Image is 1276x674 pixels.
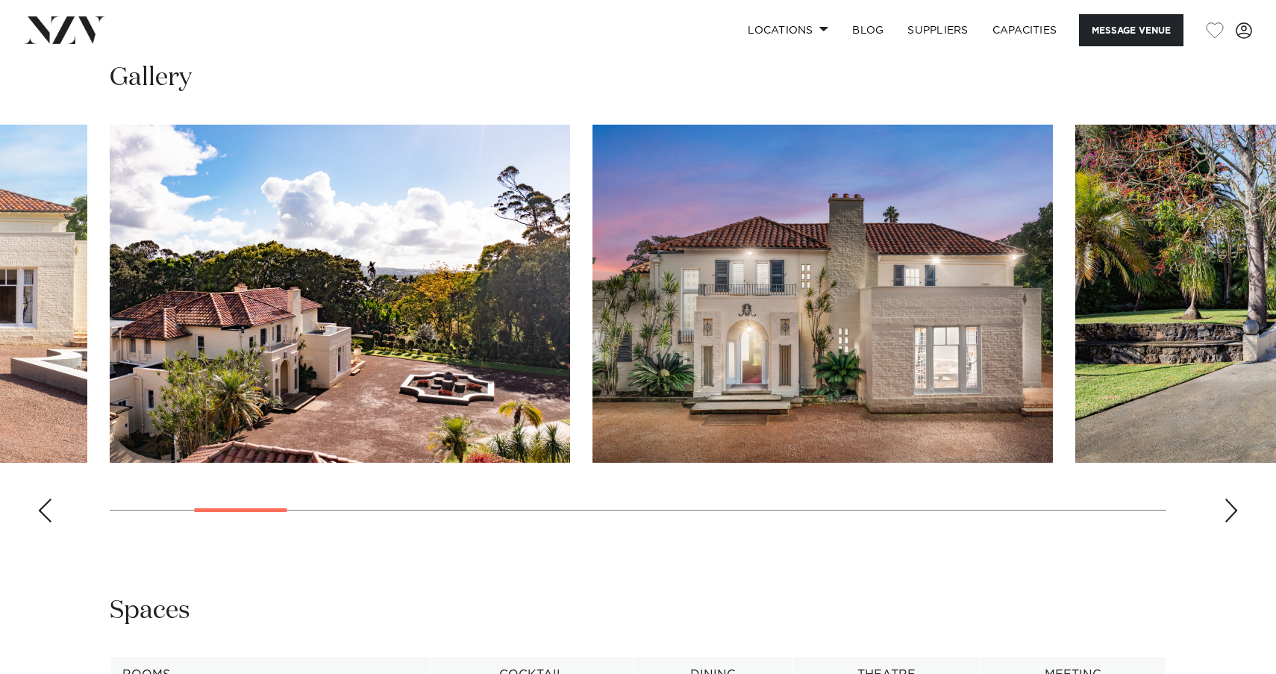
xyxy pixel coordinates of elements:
a: Locations [736,14,840,46]
swiper-slide: 4 / 25 [592,125,1053,463]
h2: Spaces [110,594,190,628]
a: BLOG [840,14,895,46]
a: Capacities [981,14,1069,46]
h2: Gallery [110,61,192,95]
button: Message Venue [1079,14,1183,46]
a: SUPPLIERS [895,14,980,46]
swiper-slide: 3 / 25 [110,125,570,463]
img: nzv-logo.png [24,16,105,43]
